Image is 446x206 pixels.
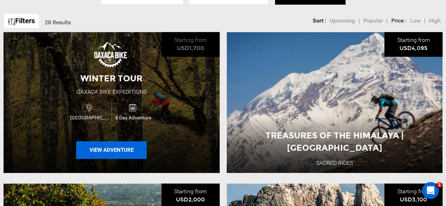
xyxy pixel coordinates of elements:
[4,13,39,29] a: Filters
[422,182,439,199] iframe: Intercom live chat
[313,17,326,25] li: Sort :
[45,19,71,26] span: 28 Results
[363,17,383,24] span: Popular
[93,41,129,69] img: images
[68,114,111,121] span: [GEOGRAPHIC_DATA]
[330,17,355,24] span: Upcoming
[424,17,426,25] li: |
[8,18,15,25] img: btn-icon.svg
[429,17,441,24] span: High
[410,17,421,24] span: Low
[112,114,154,121] span: 6 Day Adventure
[80,73,142,83] span: Winter Tour
[436,182,442,188] span: 1
[76,141,147,159] button: View Adventure
[77,88,147,96] div: Oaxaca Bike Expeditions
[359,17,360,25] li: |
[386,17,388,25] li: |
[391,17,407,25] li: Price :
